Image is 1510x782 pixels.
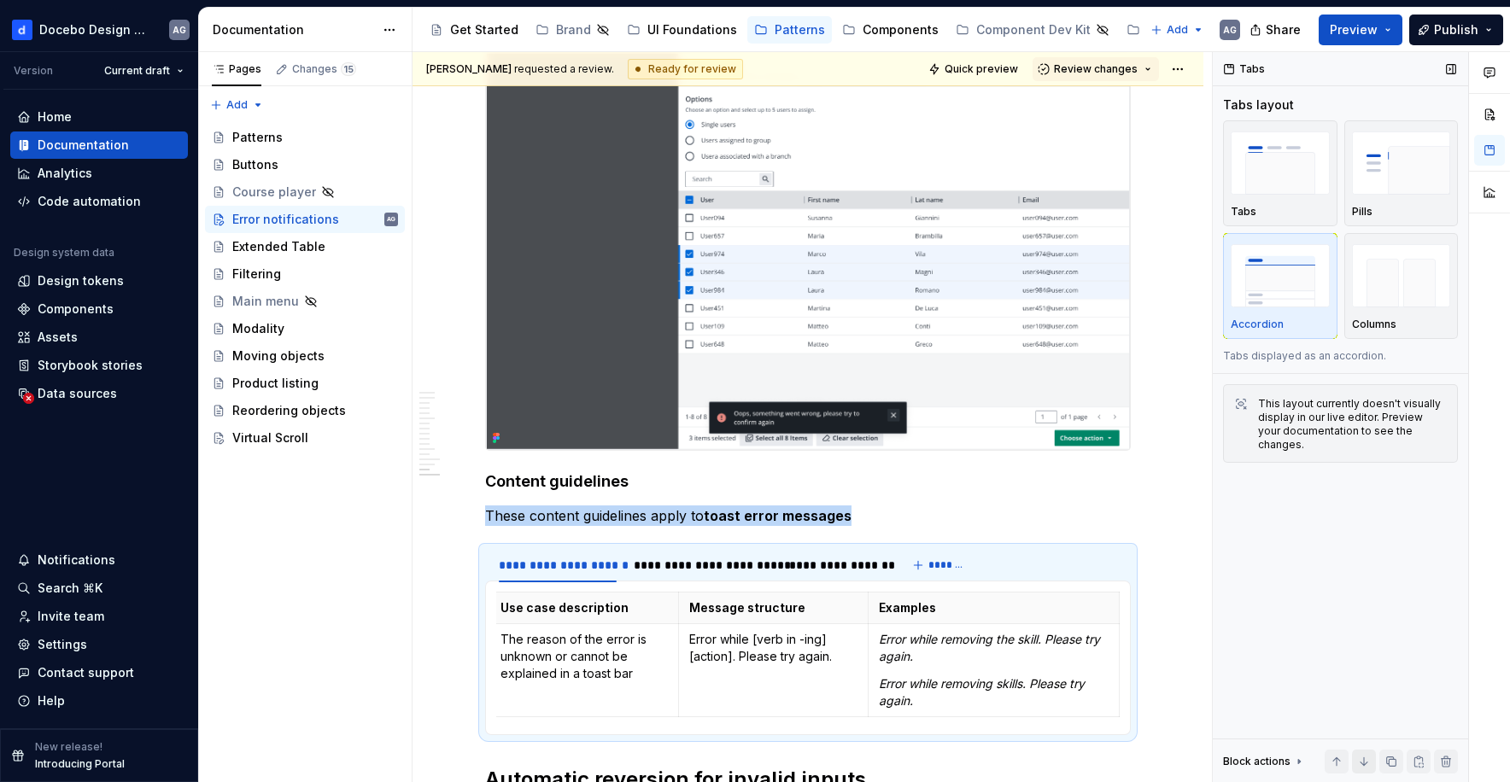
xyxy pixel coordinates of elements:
div: Docebo Design System [39,21,149,38]
a: Buttons [205,151,405,178]
a: UI Foundations [620,16,744,44]
div: Filtering [232,266,281,283]
p: These content guidelines apply to [485,505,1131,526]
p: Tabs displayed as an accordion. [1223,349,1458,363]
a: Brand [529,16,617,44]
div: Patterns [232,129,283,146]
a: Product listing [205,370,405,397]
span: Publish [1434,21,1478,38]
div: Changes [292,62,356,76]
div: Main menu [232,293,299,310]
em: Error while removing skills. Please try again. [879,676,1088,708]
div: UI Foundations [647,21,737,38]
span: Current draft [104,64,170,78]
div: Data sources [38,385,117,402]
a: Main menu [205,288,405,315]
div: Design tokens [38,272,124,289]
button: Docebo Design SystemAG [3,11,195,48]
a: Invite team [10,603,188,630]
div: Component Dev Kit [976,21,1091,38]
div: Product listing [232,375,319,392]
div: Error notifications [232,211,339,228]
span: Review changes [1054,62,1138,76]
p: Tabs [1231,205,1256,219]
div: Block actions [1223,750,1306,773]
button: placeholderColumns [1344,233,1459,339]
p: New release! [35,740,102,754]
img: 61bee0c3-d5fb-461c-8253-2d4ca6d6a773.png [12,20,32,40]
span: Share [1266,21,1301,38]
img: placeholder [1231,131,1330,194]
a: Extended Table [205,233,405,260]
div: Extended Table [232,238,325,255]
a: Get Started [423,16,525,44]
div: Components [38,301,114,318]
section-item: Ask user to try again [496,592,1120,724]
p: Use case description [500,599,668,616]
div: Moving objects [232,347,325,365]
div: Block actions [1223,755,1291,768]
div: Assets [38,329,78,346]
div: Contact support [38,664,134,681]
a: Content [1120,16,1202,44]
img: placeholder [1352,244,1451,306]
a: Components [835,16,945,44]
h4: Content guidelines [485,471,1131,492]
div: Page tree [423,13,1142,47]
div: Reordering objects [232,402,346,419]
button: Contact support [10,659,188,686]
div: Brand [556,21,591,38]
div: AG [387,211,395,228]
button: Quick preview [923,57,1026,81]
span: Quick preview [945,62,1018,76]
button: Publish [1409,15,1503,45]
a: Reordering objects [205,397,405,424]
div: Invite team [38,608,104,625]
div: Home [38,108,72,125]
button: Add [205,93,269,117]
a: Modality [205,315,405,342]
strong: toast error messages [704,507,852,524]
div: Buttons [232,156,278,173]
em: Error while removing the skill. Please try again. [879,632,1103,663]
p: Columns [1352,318,1396,331]
div: Storybook stories [38,357,143,374]
p: Accordion [1231,318,1284,331]
a: Components [10,295,188,323]
button: placeholderPills [1344,120,1459,226]
a: Patterns [747,16,832,44]
p: Introducing Portal [35,757,125,771]
img: ecfffc51-5c67-4c0d-8cf8-64138b881845.png [486,53,1130,451]
span: Add [226,98,248,112]
button: Review changes [1033,57,1159,81]
div: AG [1223,23,1237,37]
a: Storybook stories [10,352,188,379]
div: AG [173,23,186,37]
p: Pills [1352,205,1372,219]
span: Add [1167,23,1188,37]
div: Design system data [14,246,114,260]
div: Tabs layout [1223,96,1294,114]
a: Filtering [205,260,405,288]
div: Modality [232,320,284,337]
a: Error notificationsAG [205,206,405,233]
button: Help [10,687,188,715]
a: Design tokens [10,267,188,295]
a: Course player [205,178,405,206]
div: Virtual Scroll [232,429,308,446]
div: Notifications [38,551,115,569]
img: placeholder [1352,131,1451,194]
a: Documentation [10,131,188,159]
div: Settings [38,636,87,653]
div: Components [863,21,939,38]
div: Documentation [38,137,129,154]
p: Examples [879,599,1109,616]
div: Documentation [213,21,374,38]
p: Message structure [689,599,857,616]
div: Course player [232,184,316,201]
a: Patterns [205,124,405,151]
a: Assets [10,324,188,351]
button: placeholderTabs [1223,120,1337,226]
img: placeholder [1231,244,1330,306]
div: Get Started [450,21,518,38]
